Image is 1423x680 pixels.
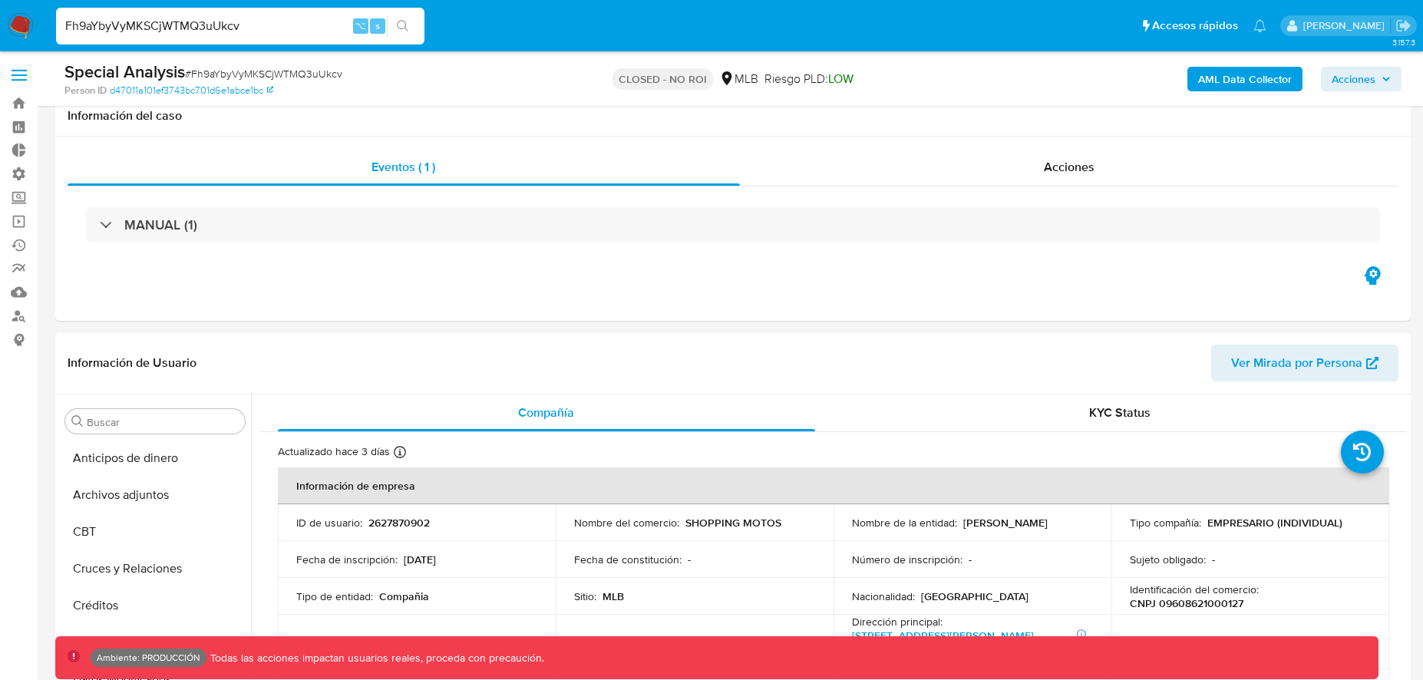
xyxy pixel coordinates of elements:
[185,66,342,81] span: # Fh9aYbyVyMKSCjWTMQ3uUkcv
[963,516,1048,530] p: [PERSON_NAME]
[612,68,713,90] p: CLOSED - NO ROI
[404,553,436,566] p: [DATE]
[59,550,251,587] button: Cruces y Relaciones
[1130,635,1261,649] p: Relación del representante :
[685,516,781,530] p: SHOPPING MOTOS
[1212,553,1215,566] p: -
[1089,404,1151,421] span: KYC Status
[852,516,957,530] p: Nombre de la entidad :
[1198,67,1292,91] b: AML Data Collector
[852,628,1034,643] a: [STREET_ADDRESS][PERSON_NAME]
[1395,18,1411,34] a: Salir
[969,553,972,566] p: -
[1130,553,1206,566] p: Sujeto obligado :
[59,513,251,550] button: CBT
[124,216,197,233] h3: MANUAL (1)
[574,553,682,566] p: Fecha de constitución :
[574,589,596,603] p: Sitio :
[296,553,398,566] p: Fecha de inscripción :
[278,467,1389,504] th: Información de empresa
[1253,19,1266,32] a: Notificaciones
[603,589,624,603] p: MLB
[1130,516,1201,530] p: Tipo compañía :
[1152,18,1238,34] span: Accesos rápidos
[87,415,239,429] input: Buscar
[68,355,196,371] h1: Información de Usuario
[1211,345,1398,381] button: Ver Mirada por Persona
[71,415,84,427] button: Buscar
[518,404,574,421] span: Compañía
[296,516,362,530] p: ID de usuario :
[296,589,373,603] p: Tipo de entidad :
[1130,596,1243,610] p: CNPJ 09608621000127
[719,71,758,87] div: MLB
[59,587,251,624] button: Créditos
[852,589,915,603] p: Nacionalidad :
[688,553,691,566] p: -
[764,71,853,87] span: Riesgo PLD:
[68,108,1398,124] h1: Información del caso
[296,635,360,649] p: Nivel de KYC :
[1130,583,1259,596] p: Identificación del comercio :
[651,635,654,649] p: -
[97,655,200,661] p: Ambiente: PRODUCCIÓN
[1303,18,1390,33] p: luis.birchenz@mercadolibre.com
[1187,67,1302,91] button: AML Data Collector
[852,615,943,629] p: Dirección principal :
[1332,67,1375,91] span: Acciones
[64,84,107,97] b: Person ID
[375,18,380,33] span: s
[110,84,273,97] a: d47011a101ef3743bc701d6e1abce1bc
[1207,516,1342,530] p: EMPRESARIO (INDIVIDUAL)
[371,158,435,176] span: Eventos ( 1 )
[59,624,251,661] button: Cuentas Bancarias
[921,589,1028,603] p: [GEOGRAPHIC_DATA]
[206,651,544,665] p: Todas las acciones impactan usuarios reales, proceda con precaución.
[86,207,1380,243] div: MANUAL (1)
[1321,67,1402,91] button: Acciones
[379,589,429,603] p: Compañia
[368,516,430,530] p: 2627870902
[366,635,402,649] p: verified
[59,440,251,477] button: Anticipos de dinero
[1044,158,1094,176] span: Acciones
[387,15,418,37] button: search-icon
[56,16,424,36] input: Buscar usuario o caso...
[355,18,366,33] span: ⌥
[59,477,251,513] button: Archivos adjuntos
[278,444,390,459] p: Actualizado hace 3 días
[828,70,853,87] span: LOW
[852,553,962,566] p: Número de inscripción :
[1231,345,1362,381] span: Ver Mirada por Persona
[574,516,679,530] p: Nombre del comercio :
[574,635,645,649] p: Transacciones :
[64,59,185,84] b: Special Analysis
[1267,635,1343,649] p: SHAREHOLDER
